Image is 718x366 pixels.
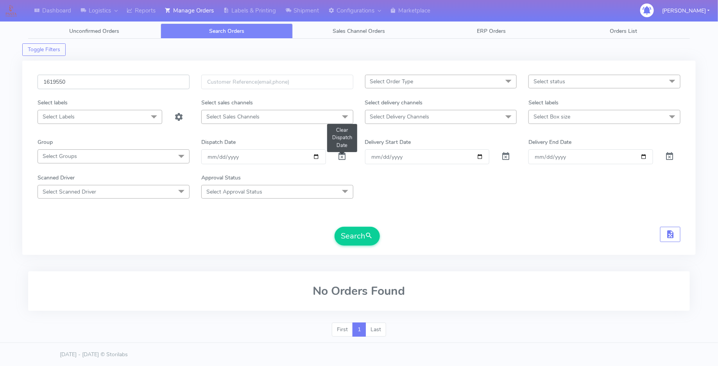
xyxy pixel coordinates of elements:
[28,23,690,39] ul: Tabs
[43,113,75,120] span: Select Labels
[365,138,411,146] label: Delivery Start Date
[534,113,570,120] span: Select Box size
[22,43,66,56] button: Toggle Filters
[335,227,380,246] button: Search
[370,78,414,85] span: Select Order Type
[206,113,260,120] span: Select Sales Channels
[38,75,190,89] input: Order Id
[201,138,236,146] label: Dispatch Date
[528,99,559,107] label: Select labels
[477,27,506,35] span: ERP Orders
[656,3,716,19] button: [PERSON_NAME]
[610,27,637,35] span: Orders List
[206,188,262,196] span: Select Approval Status
[528,138,571,146] label: Delivery End Date
[201,174,241,182] label: Approval Status
[38,99,68,107] label: Select labels
[43,152,77,160] span: Select Groups
[370,113,430,120] span: Select Delivery Channels
[69,27,119,35] span: Unconfirmed Orders
[201,99,253,107] label: Select sales channels
[43,188,96,196] span: Select Scanned Driver
[209,27,244,35] span: Search Orders
[38,138,53,146] label: Group
[353,323,366,337] a: 1
[365,99,423,107] label: Select delivery channels
[534,78,565,85] span: Select status
[38,174,75,182] label: Scanned Driver
[201,75,353,89] input: Customer Reference(email,phone)
[333,27,385,35] span: Sales Channel Orders
[38,285,680,298] h2: No Orders Found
